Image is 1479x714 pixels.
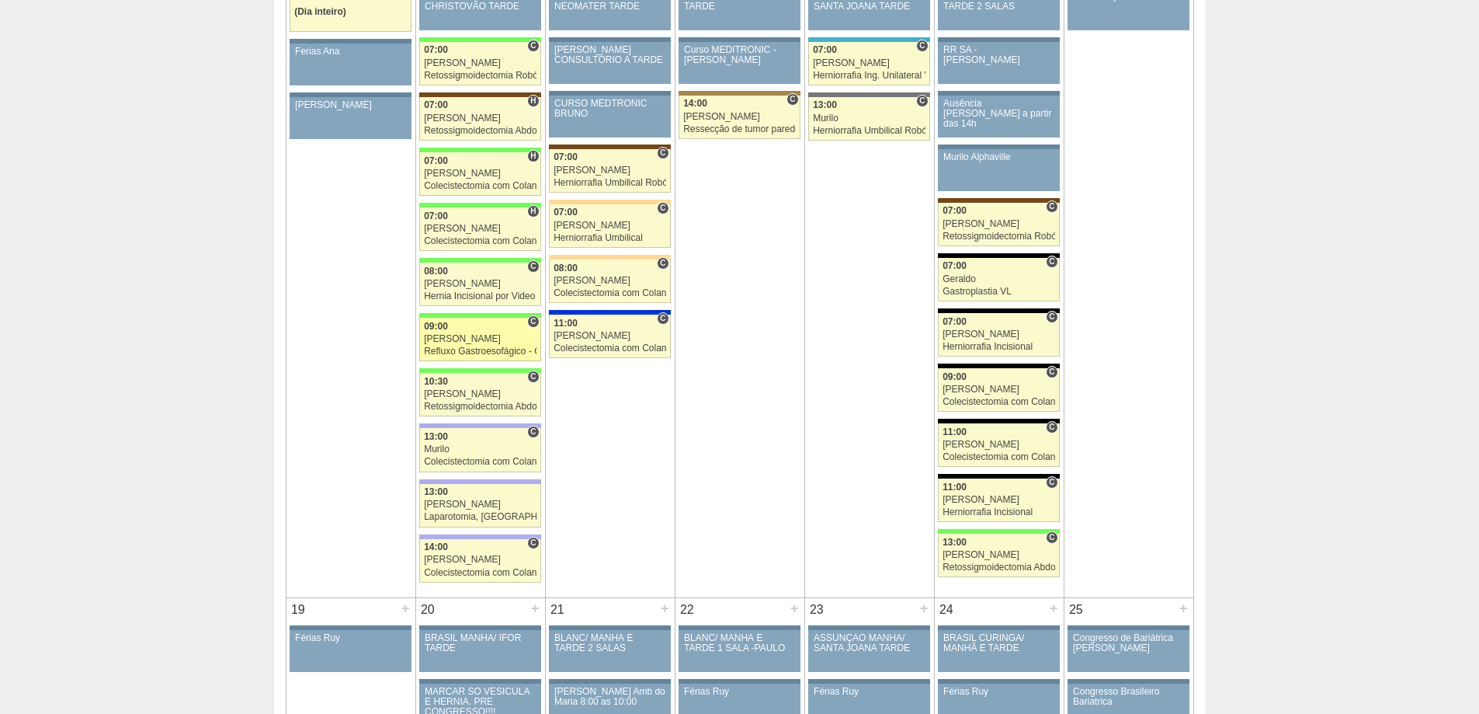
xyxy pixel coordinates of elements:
div: Herniorrafia Umbilical [554,233,666,243]
span: Consultório [916,40,928,52]
a: [PERSON_NAME] CONSULTÓRIO A TARDE [549,42,670,84]
div: [PERSON_NAME] [683,112,796,122]
div: CURSO MEDTRONIC BRUNO [554,99,665,119]
div: Férias Ruy [295,633,406,643]
span: (Dia inteiro) [294,6,346,17]
div: Key: Blanc [938,253,1059,258]
div: Key: Aviso [419,625,540,630]
a: C 13:00 Murilo Colecistectomia com Colangiografia VL [419,428,540,472]
div: [PERSON_NAME] [424,555,536,565]
div: Key: Aviso [938,625,1059,630]
div: Laparotomia, [GEOGRAPHIC_DATA], Drenagem, Bridas VL [424,512,536,522]
span: 07:00 [943,260,967,271]
a: CURSO MEDTRONIC BRUNO [549,96,670,138]
div: BRASIL CURINGA/ MANHÃ E TARDE [943,633,1054,653]
div: Herniorrafia Ing. Unilateral VL [813,71,925,81]
div: 24 [935,598,959,622]
a: C 10:30 [PERSON_NAME] Retossigmoidectomia Abdominal [419,373,540,416]
div: Key: São Luiz - Itaim [549,310,670,315]
span: Consultório [527,315,539,328]
div: Key: Aviso [1068,625,1189,630]
div: [PERSON_NAME] [554,165,666,176]
div: Key: Santa Joana [419,92,540,97]
span: 07:00 [554,152,578,162]
a: H 07:00 [PERSON_NAME] Colecistectomia com Colangiografia VL [419,152,540,196]
span: 10:30 [424,376,448,387]
div: Key: Aviso [549,625,670,630]
div: Key: Bartira [549,200,670,204]
a: C 08:00 [PERSON_NAME] Hernia Incisional por Video [419,263,540,306]
div: Curso MEDITRONIC - [PERSON_NAME] [684,45,795,65]
div: + [788,598,801,618]
a: C 07:00 [PERSON_NAME] Retossigmoidectomia Robótica [419,42,540,85]
div: Colecistectomia com Colangiografia VL [424,236,536,246]
span: 07:00 [424,155,448,166]
span: Consultório [1046,421,1057,434]
div: + [918,598,931,618]
span: 11:00 [943,427,967,437]
a: Congresso de Bariátrica [PERSON_NAME] [1068,630,1189,672]
span: Hospital [527,150,539,162]
span: Consultório [657,202,668,214]
div: Key: Brasil [419,37,540,42]
div: [PERSON_NAME] [943,385,1055,395]
span: Consultório [527,260,539,273]
div: Key: Christóvão da Gama [419,479,540,484]
div: Retossigmoidectomia Abdominal VL [424,126,536,136]
a: C 09:00 [PERSON_NAME] Refluxo Gastroesofágico - Cirurgia VL [419,318,540,361]
span: Hospital [527,205,539,218]
div: Férias Ruy [684,687,795,697]
span: Consultório [527,40,539,52]
span: Consultório [916,95,928,107]
div: [PERSON_NAME] [554,276,666,286]
div: Key: Aviso [419,679,540,684]
div: Key: Brasil [419,258,540,263]
div: Key: Brasil [938,529,1059,534]
div: Key: Santa Joana [549,145,670,149]
div: 19 [286,598,311,622]
div: + [1047,598,1061,618]
a: Férias Ruy [290,630,411,672]
span: 07:00 [813,44,837,55]
div: Colecistectomia com Colangiografia VL [554,343,666,354]
span: Consultório [527,371,539,383]
span: 07:00 [424,99,448,110]
div: Key: Blanc [938,364,1059,368]
a: BLANC/ MANHÃ E TARDE 1 SALA -PAULO [679,630,800,672]
div: [PERSON_NAME] [424,334,536,344]
div: Colecistectomia com Colangiografia VL [424,457,536,467]
span: 07:00 [424,211,448,221]
div: [PERSON_NAME] [424,500,536,510]
a: H 07:00 [PERSON_NAME] Retossigmoidectomia Abdominal VL [419,97,540,141]
a: 13:00 [PERSON_NAME] Laparotomia, [GEOGRAPHIC_DATA], Drenagem, Bridas VL [419,484,540,528]
span: 13:00 [943,537,967,548]
span: 08:00 [554,263,578,273]
span: Consultório [527,537,539,549]
span: Consultório [1046,366,1057,378]
span: 13:00 [813,99,837,110]
div: BRASIL MANHÃ/ IFOR TARDE [425,633,536,653]
a: [PERSON_NAME] [290,97,411,139]
span: Consultório [527,426,539,438]
div: 23 [805,598,829,622]
a: C 07:00 [PERSON_NAME] Herniorrafia Umbilical Robótica [549,149,670,193]
span: Consultório [1046,200,1057,213]
div: Key: Brasil [419,203,540,207]
div: Férias Ruy [814,687,925,697]
div: Key: Aviso [679,679,800,684]
div: Key: Aviso [679,625,800,630]
span: Consultório [1046,476,1057,489]
div: Key: Aviso [549,91,670,96]
div: [PERSON_NAME] [943,440,1055,450]
span: Consultório [1046,256,1057,268]
div: + [529,598,542,618]
a: BLANC/ MANHÃ E TARDE 2 SALAS [549,630,670,672]
a: C 07:00 [PERSON_NAME] Herniorrafia Ing. Unilateral VL [808,42,929,85]
div: RR SA - [PERSON_NAME] [943,45,1054,65]
div: Key: Christóvão da Gama [419,535,540,539]
a: C 11:00 [PERSON_NAME] Herniorrafia Incisional [938,479,1059,522]
div: Key: Brasil [419,313,540,318]
div: [PERSON_NAME] Amb do Maria 8:00 as 10:00 [554,687,665,707]
a: C 11:00 [PERSON_NAME] Colecistectomia com Colangiografia VL [938,423,1059,467]
a: C 14:00 [PERSON_NAME] Colecistectomia com Colangiografia VL [419,539,540,583]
